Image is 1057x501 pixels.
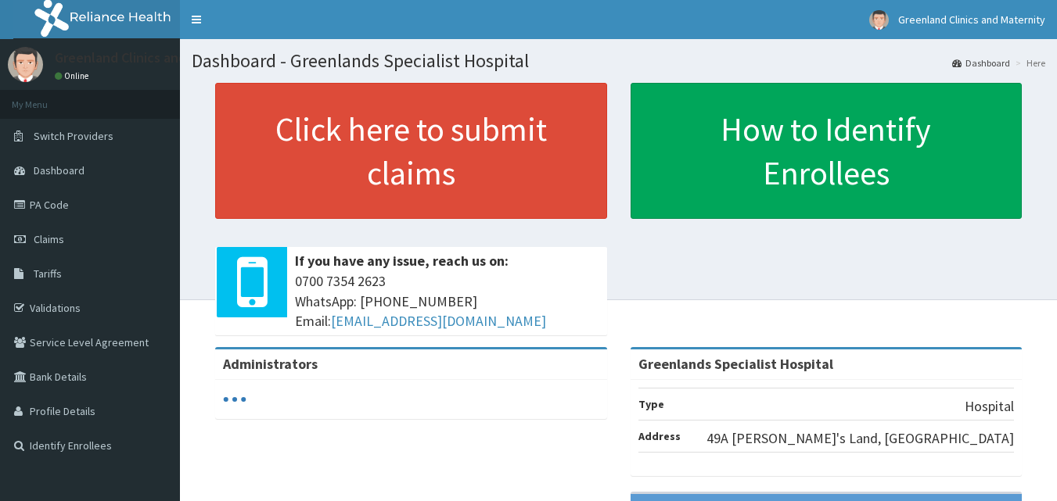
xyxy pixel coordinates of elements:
[34,267,62,281] span: Tariffs
[8,47,43,82] img: User Image
[638,429,681,443] b: Address
[331,312,546,330] a: [EMAIL_ADDRESS][DOMAIN_NAME]
[965,396,1014,417] p: Hospital
[638,397,664,411] b: Type
[631,83,1023,219] a: How to Identify Enrollees
[223,355,318,373] b: Administrators
[295,271,599,331] span: 0700 7354 2623 WhatsApp: [PHONE_NUMBER] Email:
[34,163,84,177] span: Dashboard
[952,56,1010,70] a: Dashboard
[295,252,509,270] b: If you have any issue, reach us on:
[192,51,1045,71] h1: Dashboard - Greenlands Specialist Hospital
[223,388,246,411] svg: audio-loading
[1012,56,1045,70] li: Here
[869,10,889,30] img: User Image
[55,51,249,65] p: Greenland Clinics and Maternity
[898,13,1045,27] span: Greenland Clinics and Maternity
[55,70,92,81] a: Online
[34,232,64,246] span: Claims
[638,355,833,373] strong: Greenlands Specialist Hospital
[215,83,607,219] a: Click here to submit claims
[34,129,113,143] span: Switch Providers
[706,428,1014,449] p: 49A [PERSON_NAME]'s Land, [GEOGRAPHIC_DATA]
